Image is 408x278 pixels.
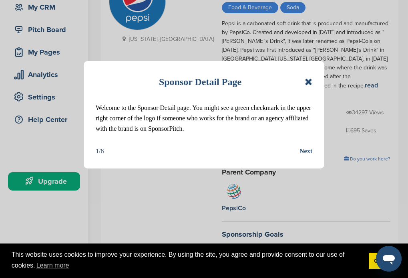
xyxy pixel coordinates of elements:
[12,250,362,272] span: This website uses cookies to improve your experience. By using the site, you agree and provide co...
[369,253,396,269] a: dismiss cookie message
[376,246,402,272] iframe: Button to launch messaging window
[299,146,312,156] button: Next
[35,260,70,272] a: learn more about cookies
[159,73,241,91] h1: Sponsor Detail Page
[96,146,104,156] div: 1/8
[96,103,312,134] p: Welcome to the Sponsor Detail page. You might see a green checkmark in the upper right corner of ...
